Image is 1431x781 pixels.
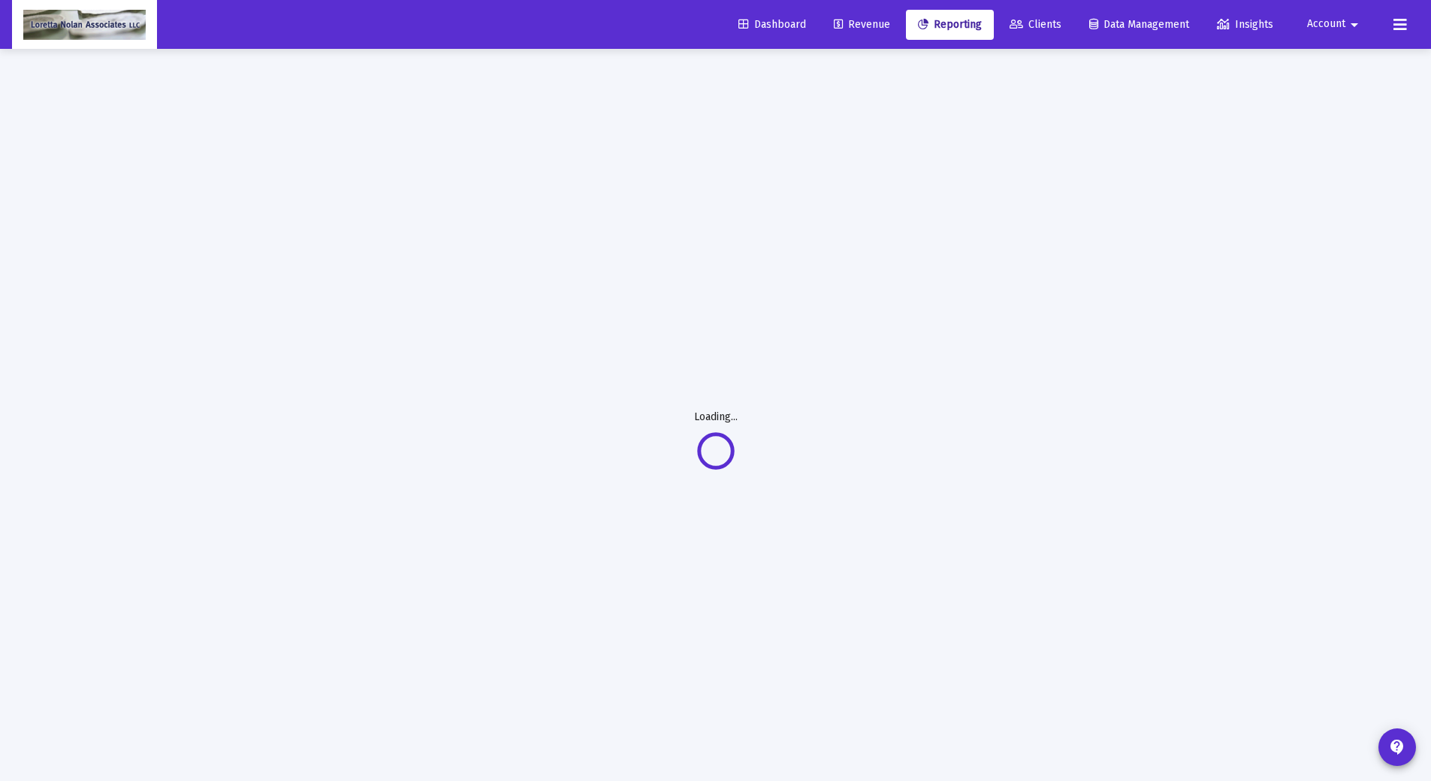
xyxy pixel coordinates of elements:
[1077,10,1201,40] a: Data Management
[906,10,994,40] a: Reporting
[918,18,982,31] span: Reporting
[1289,9,1381,39] button: Account
[822,10,902,40] a: Revenue
[998,10,1073,40] a: Clients
[1307,18,1345,31] span: Account
[1010,18,1061,31] span: Clients
[23,10,146,40] img: Dashboard
[1205,10,1285,40] a: Insights
[726,10,818,40] a: Dashboard
[1217,18,1273,31] span: Insights
[1089,18,1189,31] span: Data Management
[834,18,890,31] span: Revenue
[738,18,806,31] span: Dashboard
[1345,10,1363,40] mat-icon: arrow_drop_down
[1388,738,1406,756] mat-icon: contact_support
